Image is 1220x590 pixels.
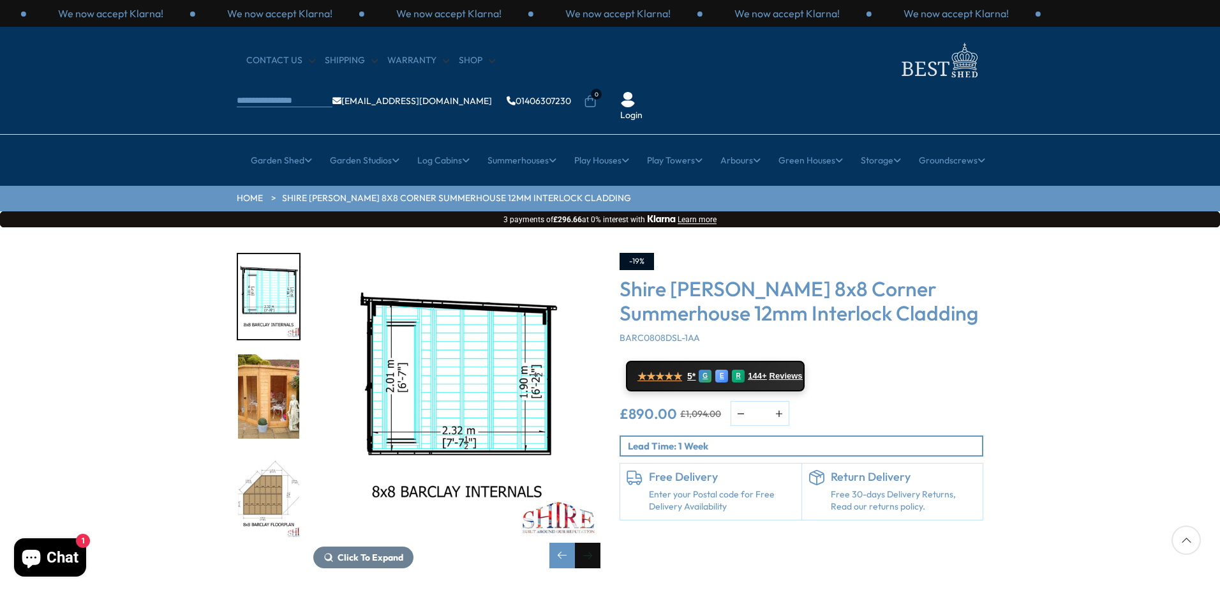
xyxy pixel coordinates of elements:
[831,488,977,513] p: Free 30-days Delivery Returns, Read our returns policy.
[246,54,315,67] a: CONTACT US
[237,353,301,441] div: 5 / 14
[770,371,803,381] span: Reviews
[904,6,1009,20] p: We now accept Klarna!
[699,370,711,382] div: G
[720,144,761,176] a: Arbours
[26,6,195,20] div: 1 / 3
[195,6,364,20] div: 2 / 3
[715,370,728,382] div: E
[238,254,299,339] img: 8x8Barclayinternals_1b83507d-13b6-4587-92e3-f27988380a3d_200x200.jpg
[584,95,597,108] a: 0
[58,6,163,20] p: We now accept Klarna!
[10,538,90,580] inbox-online-store-chat: Shopify online store chat
[330,144,399,176] a: Garden Studios
[628,439,982,453] p: Lead Time: 1 Week
[325,54,378,67] a: Shipping
[338,552,403,563] span: Click To Expand
[396,6,502,20] p: We now accept Klarna!
[313,253,600,540] img: Shire Barclay 8x8 Corner Summerhouse 12mm Interlock Cladding - Best Shed
[282,192,631,205] a: Shire [PERSON_NAME] 8x8 Corner Summerhouse 12mm Interlock Cladding
[620,109,643,122] a: Login
[861,144,901,176] a: Storage
[919,144,985,176] a: Groundscrews
[364,6,533,20] div: 3 / 3
[894,40,983,81] img: logo
[237,253,301,340] div: 4 / 14
[649,470,795,484] h6: Free Delivery
[680,409,721,418] del: £1,094.00
[647,144,703,176] a: Play Towers
[778,144,843,176] a: Green Houses
[313,547,413,568] button: Click To Expand
[237,453,301,540] div: 6 / 14
[565,6,671,20] p: We now accept Klarna!
[620,253,654,270] div: -19%
[313,253,600,568] div: 4 / 14
[549,543,575,568] div: Previous slide
[872,6,1041,20] div: 3 / 3
[831,470,977,484] h6: Return Delivery
[387,54,449,67] a: Warranty
[533,6,703,20] div: 1 / 3
[620,276,983,326] h3: Shire [PERSON_NAME] 8x8 Corner Summerhouse 12mm Interlock Cladding
[574,144,629,176] a: Play Houses
[575,543,600,568] div: Next slide
[459,54,495,67] a: Shop
[734,6,840,20] p: We now accept Klarna!
[227,6,332,20] p: We now accept Klarna!
[332,96,492,105] a: [EMAIL_ADDRESS][DOMAIN_NAME]
[620,407,677,421] ins: £890.00
[620,92,636,107] img: User Icon
[237,192,263,205] a: HOME
[238,354,299,439] img: Barclay8x8_4_8bd66011-3430-4802-80e0-46604a222c26_200x200.jpg
[507,96,571,105] a: 01406307230
[417,144,470,176] a: Log Cabins
[626,361,805,391] a: ★★★★★ 5* G E R 144+ Reviews
[637,370,682,382] span: ★★★★★
[591,89,602,100] span: 0
[732,370,745,382] div: R
[238,454,299,539] img: 8x8BarclayA5940FLOORPLANW.BEARERS_b87cc036-d1f9-4574-a1df-7562c0f1e732_200x200.jpg
[487,144,556,176] a: Summerhouses
[620,332,700,344] span: BARC0808DSL-1AA
[748,371,766,381] span: 144+
[703,6,872,20] div: 2 / 3
[649,488,795,513] a: Enter your Postal code for Free Delivery Availability
[251,144,312,176] a: Garden Shed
